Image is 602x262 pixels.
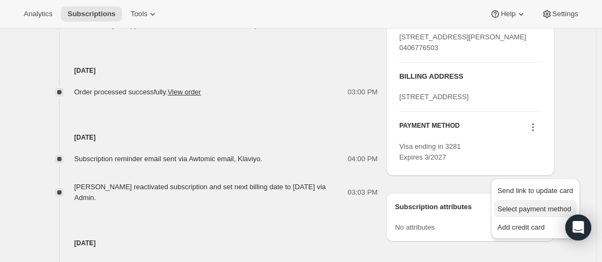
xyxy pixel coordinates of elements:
[348,87,378,98] span: 03:00 PM
[497,205,571,213] span: Select payment method
[131,10,147,18] span: Tools
[42,238,378,249] h4: [DATE]
[399,121,460,136] h3: PAYMENT METHOD
[348,154,378,164] span: 04:00 PM
[74,88,201,96] span: Order processed successfully.
[494,200,576,217] button: Select payment method
[24,10,52,18] span: Analytics
[168,88,201,96] a: View order
[494,182,576,199] button: Send link to update card
[494,218,576,236] button: Add credit card
[42,132,378,143] h4: [DATE]
[399,93,469,101] span: [STREET_ADDRESS]
[74,155,263,163] span: Subscription reminder email sent via Awtomic email, Klaviyo.
[74,183,326,202] span: [PERSON_NAME] reactivated subscription and set next billing date to [DATE] via Admin.
[61,6,122,22] button: Subscriptions
[535,6,585,22] button: Settings
[395,202,521,217] h3: Subscription attributes
[565,215,591,240] div: Open Intercom Messenger
[399,71,541,82] h3: BILLING ADDRESS
[497,187,573,195] span: Send link to update card
[497,223,544,231] span: Add credit card
[552,10,578,18] span: Settings
[399,142,461,161] span: Visa ending in 3281 Expires 3/2027
[42,65,378,76] h4: [DATE]
[501,10,515,18] span: Help
[348,187,378,198] span: 03:03 PM
[483,6,532,22] button: Help
[67,10,115,18] span: Subscriptions
[17,6,59,22] button: Analytics
[124,6,165,22] button: Tools
[395,223,435,231] span: No attributes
